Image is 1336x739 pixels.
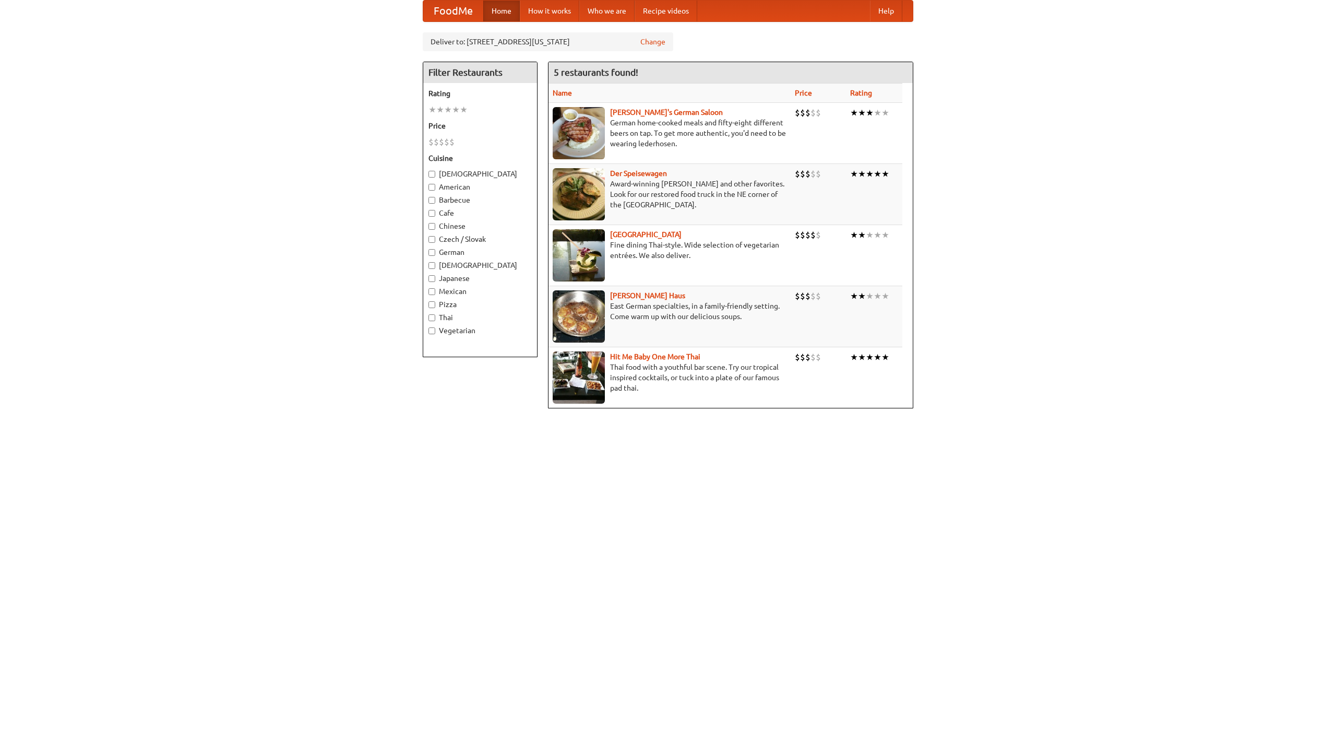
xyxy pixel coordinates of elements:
label: American [428,182,532,192]
img: esthers.jpg [553,107,605,159]
li: ★ [874,107,881,119]
label: Cafe [428,208,532,218]
input: [DEMOGRAPHIC_DATA] [428,262,435,269]
label: Thai [428,312,532,323]
li: $ [795,290,800,302]
li: ★ [850,290,858,302]
li: ★ [881,290,889,302]
li: $ [810,290,816,302]
li: ★ [866,290,874,302]
label: German [428,247,532,257]
li: $ [805,290,810,302]
li: $ [795,107,800,119]
a: [PERSON_NAME] Haus [610,291,685,300]
input: Chinese [428,223,435,230]
li: ★ [850,168,858,180]
li: ★ [881,229,889,241]
li: $ [816,290,821,302]
label: [DEMOGRAPHIC_DATA] [428,260,532,271]
img: satay.jpg [553,229,605,281]
li: $ [805,107,810,119]
li: $ [795,229,800,241]
h5: Price [428,121,532,131]
li: $ [816,168,821,180]
label: Czech / Slovak [428,234,532,244]
input: Thai [428,314,435,321]
p: Award-winning [PERSON_NAME] and other favorites. Look for our restored food truck in the NE corne... [553,179,786,210]
li: $ [816,107,821,119]
input: Pizza [428,301,435,308]
li: ★ [858,351,866,363]
li: ★ [858,229,866,241]
li: ★ [858,168,866,180]
li: $ [810,351,816,363]
li: $ [805,168,810,180]
input: Czech / Slovak [428,236,435,243]
input: Vegetarian [428,327,435,334]
li: $ [810,107,816,119]
a: Who we are [579,1,635,21]
input: Cafe [428,210,435,217]
a: Name [553,89,572,97]
a: How it works [520,1,579,21]
li: $ [800,351,805,363]
li: $ [810,229,816,241]
li: ★ [874,168,881,180]
ng-pluralize: 5 restaurants found! [554,67,638,77]
input: American [428,184,435,191]
p: Fine dining Thai-style. Wide selection of vegetarian entrées. We also deliver. [553,240,786,261]
li: ★ [850,107,858,119]
a: Home [483,1,520,21]
li: ★ [866,229,874,241]
a: Change [640,37,665,47]
li: ★ [850,351,858,363]
b: Der Speisewagen [610,169,667,178]
li: ★ [858,290,866,302]
label: Vegetarian [428,325,532,336]
p: East German specialties, in a family-friendly setting. Come warm up with our delicious soups. [553,301,786,322]
a: Recipe videos [635,1,697,21]
li: $ [800,168,805,180]
a: Hit Me Baby One More Thai [610,353,700,361]
input: Japanese [428,275,435,282]
input: Mexican [428,288,435,295]
li: ★ [428,104,436,115]
li: ★ [881,351,889,363]
p: German home-cooked meals and fifty-eight different beers on tap. To get more authentic, you'd nee... [553,118,786,149]
li: ★ [874,290,881,302]
a: FoodMe [423,1,483,21]
img: babythai.jpg [553,351,605,404]
img: kohlhaus.jpg [553,290,605,343]
label: Mexican [428,286,532,297]
li: $ [805,351,810,363]
li: $ [428,136,434,148]
li: $ [816,229,821,241]
li: ★ [874,229,881,241]
li: ★ [874,351,881,363]
li: $ [444,136,449,148]
li: $ [795,351,800,363]
b: [GEOGRAPHIC_DATA] [610,230,682,239]
li: $ [800,290,805,302]
label: [DEMOGRAPHIC_DATA] [428,169,532,179]
img: speisewagen.jpg [553,168,605,220]
li: $ [439,136,444,148]
li: $ [816,351,821,363]
li: ★ [858,107,866,119]
a: Price [795,89,812,97]
li: $ [805,229,810,241]
h5: Rating [428,88,532,99]
li: ★ [460,104,468,115]
a: [PERSON_NAME]'s German Saloon [610,108,723,116]
label: Pizza [428,299,532,310]
h5: Cuisine [428,153,532,163]
li: ★ [436,104,444,115]
li: ★ [444,104,452,115]
li: ★ [881,107,889,119]
li: ★ [881,168,889,180]
li: ★ [866,168,874,180]
label: Chinese [428,221,532,231]
li: ★ [452,104,460,115]
li: $ [800,229,805,241]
